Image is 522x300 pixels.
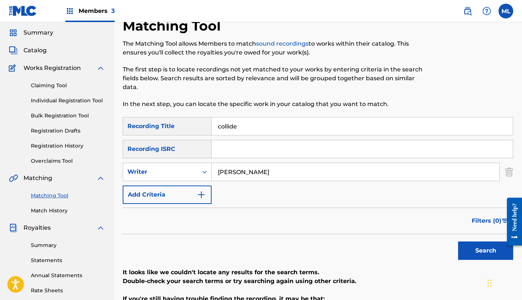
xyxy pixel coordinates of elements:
[9,28,18,37] img: Summary
[31,257,105,264] a: Statements
[24,174,52,183] span: Matching
[111,7,115,14] span: 3
[505,163,513,181] img: Delete Criterion
[487,272,492,294] div: Drag
[458,241,513,260] button: Search
[123,18,224,34] h2: Matching Tool
[31,82,105,89] a: Claiming Tool
[479,4,494,18] div: Help
[9,28,53,37] a: SummarySummary
[9,223,18,232] img: Royalties
[31,207,105,215] a: Match History
[31,112,105,120] a: Bulk Registration Tool
[31,192,105,200] a: Matching Tool
[123,117,513,264] form: Search Form
[472,216,501,225] span: Filters ( 0 )
[96,174,105,183] img: expand
[9,46,47,55] a: CatalogCatalog
[24,223,51,232] span: Royalties
[460,4,475,18] a: Public Search
[127,167,194,176] div: Writer
[24,64,81,73] span: Works Registration
[123,65,424,92] p: The first step is to locate recordings not yet matched to your works by entering criteria in the ...
[79,7,115,15] span: Members
[65,7,74,15] img: Top Rightsholders
[123,186,212,204] button: Add Criteria
[31,272,105,279] a: Annual Statements
[256,40,309,47] a: sound recordings
[197,190,206,199] img: 9d2ae6d4665cec9f34b9.svg
[501,191,522,252] iframe: Resource Center
[9,6,37,16] img: MLC Logo
[498,4,513,18] div: User Menu
[24,28,53,37] span: Summary
[485,265,522,300] iframe: Chat Widget
[9,46,18,55] img: Catalog
[9,174,18,183] img: Matching
[31,241,105,249] a: Summary
[31,97,105,105] a: Individual Registration Tool
[96,64,105,73] img: expand
[24,46,47,55] span: Catalog
[9,64,18,73] img: Works Registration
[123,100,424,109] p: In the next step, you can locate the specific work in your catalog that you want to match.
[31,127,105,135] a: Registration Drafts
[31,287,105,294] a: Rate Sheets
[482,7,491,15] img: help
[31,157,105,165] a: Overclaims Tool
[467,212,513,230] button: Filters (0)
[463,7,472,15] img: search
[123,277,513,286] p: Double-check your search terms or try searching again using other criteria.
[96,223,105,232] img: expand
[123,39,424,57] p: The Matching Tool allows Members to match to works within their catalog. This ensures you'll coll...
[31,142,105,150] a: Registration History
[123,268,513,277] p: It looks like we couldn't locate any results for the search terms.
